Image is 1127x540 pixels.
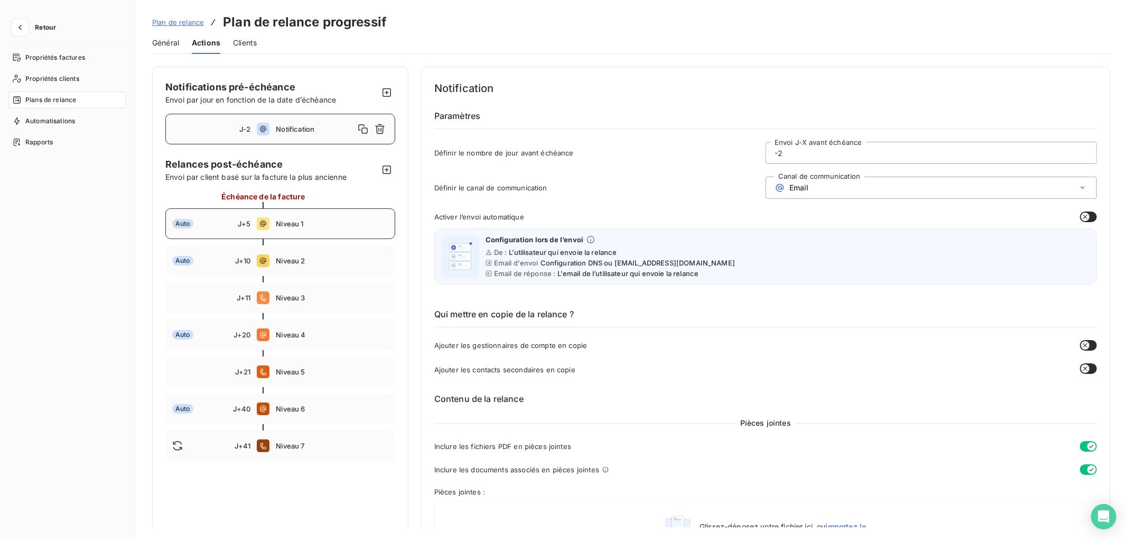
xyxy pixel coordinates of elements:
[276,368,388,376] span: Niveau 5
[233,38,257,48] span: Clients
[165,95,336,104] span: Envoi par jour en fonction de la date d’échéance
[509,248,617,257] span: L’utilisateur qui envoie la relance
[276,294,388,302] span: Niveau 3
[789,184,809,192] span: Email
[25,116,75,126] span: Automatisations
[494,269,556,278] span: Email de réponse :
[434,442,571,451] span: Inclure les fichiers PDF en pièces jointes
[276,442,388,450] span: Niveau 7
[494,259,538,267] span: Email d'envoi
[434,109,1097,129] h6: Paramètres
[25,53,85,62] span: Propriétés factures
[434,149,766,157] span: Définir le nombre de jour avant échéance
[234,331,251,339] span: J+20
[276,405,388,413] span: Niveau 6
[276,219,388,228] span: Niveau 1
[221,191,305,202] span: Échéance de la facture
[152,18,204,26] span: Plan de relance
[700,522,866,531] span: Glissez-déposez votre fichier ici, ou
[736,418,795,428] span: Pièces jointes
[25,74,79,84] span: Propriétés clients
[172,256,193,266] span: Auto
[235,442,251,450] span: J+41
[434,341,588,350] span: Ajouter les gestionnaires de compte en copie
[486,235,583,244] span: Configuration lors de l’envoi
[235,368,251,376] span: J+21
[238,219,250,228] span: J+5
[276,257,388,265] span: Niveau 2
[35,24,56,31] span: Retour
[434,184,766,192] span: Définir le canal de communication
[172,404,193,414] span: Auto
[192,38,220,48] span: Actions
[8,49,126,66] a: Propriétés factures
[165,81,295,93] span: Notifications pré-échéance
[434,465,599,474] span: Inclure les documents associés en pièces jointes
[239,125,250,133] span: J-2
[165,157,378,171] span: Relances post-échéance
[434,488,1097,496] span: Pièces jointes :
[8,134,126,151] a: Rapports
[8,19,64,36] button: Retour
[434,365,575,374] span: Ajouter les contacts secondaires en copie
[434,80,1097,97] h4: Notification
[8,91,126,108] a: Plans de relance
[557,269,698,278] span: L’email de l’utilisateur qui envoie la relance
[25,95,76,105] span: Plans de relance
[434,392,1097,405] h6: Contenu de la relance
[826,522,867,531] span: importez le
[494,248,507,257] span: De :
[223,13,387,32] h3: Plan de relance progressif
[25,138,53,147] span: Rapports
[541,259,735,267] span: Configuration DNS ou [EMAIL_ADDRESS][DOMAIN_NAME]
[235,257,251,265] span: J+10
[152,38,179,48] span: Général
[233,405,251,413] span: J+40
[665,514,691,539] img: illustration
[276,125,354,133] span: Notification
[8,113,126,130] a: Automatisations
[172,219,193,228] span: Auto
[434,213,524,221] span: Activer l’envoi automatique
[8,70,126,87] a: Propriétés clients
[152,17,204,28] a: Plan de relance
[1091,504,1116,529] div: Open Intercom Messenger
[237,294,251,302] span: J+11
[165,171,378,182] span: Envoi par client basé sur la facture la plus ancienne
[276,331,388,339] span: Niveau 4
[443,240,477,273] img: illustration helper email
[434,308,1097,327] h6: Qui mettre en copie de la relance ?
[172,330,193,340] span: Auto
